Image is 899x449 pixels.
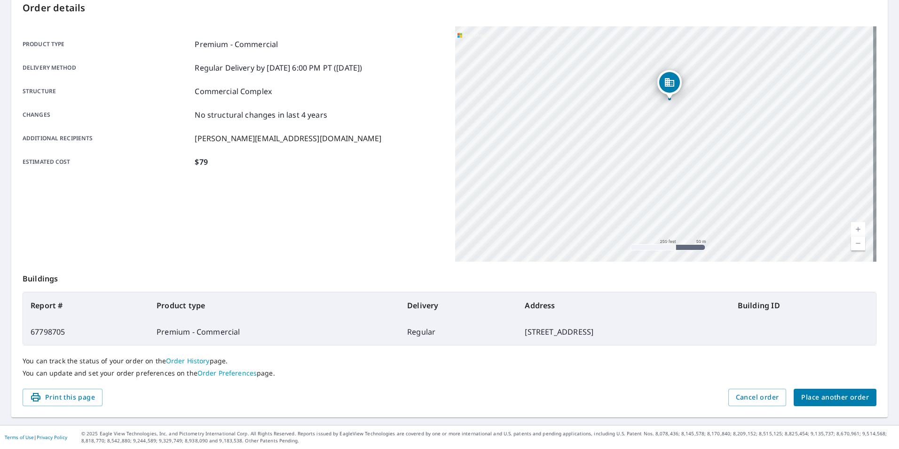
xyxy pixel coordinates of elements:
[517,319,730,345] td: [STREET_ADDRESS]
[23,292,149,319] th: Report #
[851,222,865,236] a: Current Level 17, Zoom In
[23,357,876,365] p: You can track the status of your order on the page.
[195,62,362,73] p: Regular Delivery by [DATE] 6:00 PM PT ([DATE])
[23,156,191,168] p: Estimated cost
[23,319,149,345] td: 67798705
[23,62,191,73] p: Delivery method
[81,430,894,444] p: © 2025 Eagle View Technologies, Inc. and Pictometry International Corp. All Rights Reserved. Repo...
[400,319,517,345] td: Regular
[736,392,779,403] span: Cancel order
[657,70,682,99] div: Dropped pin, building 1, Commercial property, 5409 228th St SW Mountlake Terrace, WA 98043
[195,39,278,50] p: Premium - Commercial
[5,434,67,440] p: |
[23,262,876,292] p: Buildings
[851,236,865,250] a: Current Level 17, Zoom Out
[23,109,191,120] p: Changes
[195,156,207,168] p: $79
[794,389,876,406] button: Place another order
[400,292,517,319] th: Delivery
[801,392,869,403] span: Place another order
[195,86,272,97] p: Commercial Complex
[23,369,876,377] p: You can update and set your order preferences on the page.
[149,319,400,345] td: Premium - Commercial
[5,434,34,441] a: Terms of Use
[197,369,257,377] a: Order Preferences
[30,392,95,403] span: Print this page
[166,356,210,365] a: Order History
[195,109,327,120] p: No structural changes in last 4 years
[23,133,191,144] p: Additional recipients
[728,389,787,406] button: Cancel order
[23,39,191,50] p: Product type
[23,389,103,406] button: Print this page
[517,292,730,319] th: Address
[195,133,381,144] p: [PERSON_NAME][EMAIL_ADDRESS][DOMAIN_NAME]
[37,434,67,441] a: Privacy Policy
[23,86,191,97] p: Structure
[149,292,400,319] th: Product type
[730,292,876,319] th: Building ID
[23,1,876,15] p: Order details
